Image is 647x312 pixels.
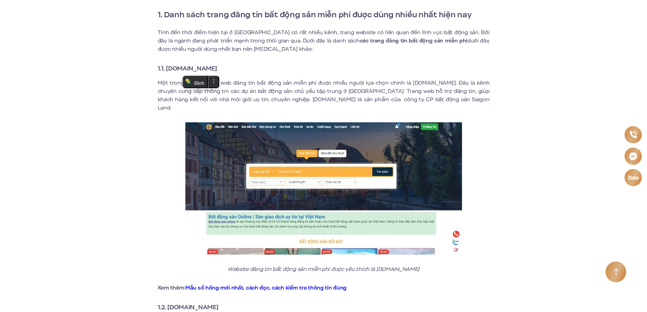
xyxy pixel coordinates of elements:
[185,122,462,255] img: Website đăng tin bất động sản miễn phí được yêu thích là Batdongsanonline.vn
[628,151,638,161] img: Messenger icon
[613,268,619,276] img: Arrow icon
[158,28,490,53] p: Tính đến thời điểm hiện tại ở [GEOGRAPHIC_DATA] có rất nhiều kênh, trang website có liên quan đến...
[185,284,346,292] a: Mẫu sổ hồng mới nhất, cách đọc, cách kiểm tra thông tin đúng
[158,9,472,20] strong: 1. Danh sách trang đăng tin bất động sản miễn phí được dùng nhiều nhất hiện nay
[158,64,217,73] strong: 1.1. [DOMAIN_NAME]
[158,284,347,292] strong: Xem thêm:
[158,79,490,112] p: Một trong những trang web đăng tin bất động sản miễn phí được nhiều người lựa chọn chính là [DOMA...
[228,265,419,273] em: Website đăng tin bất động sản miễn phí được yêu thích là [DOMAIN_NAME]
[627,174,639,181] img: Zalo icon
[158,303,219,312] strong: 1.2. [DOMAIN_NAME]
[360,37,467,45] strong: các trang đăng tin bất động sản miễn phí
[629,130,637,139] img: Phone icon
